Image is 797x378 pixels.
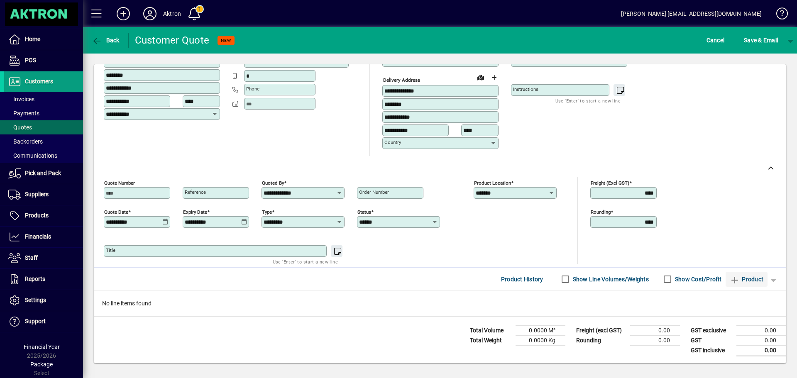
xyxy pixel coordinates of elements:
a: Invoices [4,92,83,106]
button: Add [110,6,137,21]
a: Pick and Pack [4,163,83,184]
mat-label: Country [384,139,401,145]
a: Payments [4,106,83,120]
button: Product [726,272,768,287]
div: [PERSON_NAME] [EMAIL_ADDRESS][DOMAIN_NAME] [621,7,762,20]
td: 0.00 [736,325,786,335]
mat-label: Freight (excl GST) [591,180,629,185]
label: Show Cost/Profit [673,275,721,283]
label: Show Line Volumes/Weights [571,275,649,283]
span: Products [25,212,49,219]
span: Reports [25,276,45,282]
a: Reports [4,269,83,290]
span: Suppliers [25,191,49,198]
span: Package [30,361,53,368]
a: Communications [4,149,83,163]
span: Customers [25,78,53,85]
mat-hint: Use 'Enter' to start a new line [273,257,338,266]
mat-label: Reference [185,189,206,195]
span: Communications [8,152,57,159]
span: Payments [8,110,39,117]
a: Knowledge Base [770,2,787,29]
span: Back [92,37,120,44]
span: S [744,37,747,44]
td: 0.00 [736,335,786,345]
mat-label: Product location [474,180,511,185]
td: GST [687,335,736,345]
td: Freight (excl GST) [572,325,630,335]
mat-label: Expiry date [183,209,207,215]
td: 0.0000 Kg [516,335,565,345]
td: Total Weight [466,335,516,345]
a: Products [4,205,83,226]
td: GST inclusive [687,345,736,356]
span: Product [730,273,763,286]
mat-label: Phone [246,86,259,92]
a: Suppliers [4,184,83,205]
div: Customer Quote [135,34,210,47]
span: Pick and Pack [25,170,61,176]
a: Financials [4,227,83,247]
a: View on map [474,71,487,84]
mat-label: Title [106,247,115,253]
span: Quotes [8,124,32,131]
div: Aktron [163,7,181,20]
mat-label: Status [357,209,371,215]
a: POS [4,50,83,71]
td: 0.00 [630,325,680,335]
td: 0.00 [736,345,786,356]
a: Quotes [4,120,83,134]
a: Home [4,29,83,50]
span: ave & Email [744,34,778,47]
mat-hint: Use 'Enter' to start a new line [555,96,621,105]
span: Support [25,318,46,324]
button: Back [90,33,122,48]
a: Support [4,311,83,332]
td: 0.0000 M³ [516,325,565,335]
td: Total Volume [466,325,516,335]
span: Invoices [8,96,34,102]
td: Rounding [572,335,630,345]
a: Settings [4,290,83,311]
td: GST exclusive [687,325,736,335]
mat-label: Quoted by [262,180,284,185]
mat-label: Rounding [591,209,611,215]
span: Staff [25,254,38,261]
button: Product History [498,272,547,287]
span: Cancel [707,34,725,47]
span: NEW [221,38,231,43]
span: Financial Year [24,344,60,350]
mat-label: Instructions [513,86,538,92]
span: Financials [25,233,51,240]
mat-label: Order number [359,189,389,195]
span: POS [25,57,36,63]
a: Backorders [4,134,83,149]
span: Product History [501,273,543,286]
mat-label: Quote date [104,209,128,215]
span: Home [25,36,40,42]
div: No line items found [94,291,786,316]
mat-label: Quote number [104,180,135,185]
span: Backorders [8,138,43,145]
button: Choose address [487,71,501,84]
td: 0.00 [630,335,680,345]
span: Settings [25,297,46,303]
button: Profile [137,6,163,21]
button: Cancel [704,33,727,48]
mat-label: Type [262,209,272,215]
a: Staff [4,248,83,268]
app-page-header-button: Back [83,33,129,48]
button: Save & Email [740,33,782,48]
